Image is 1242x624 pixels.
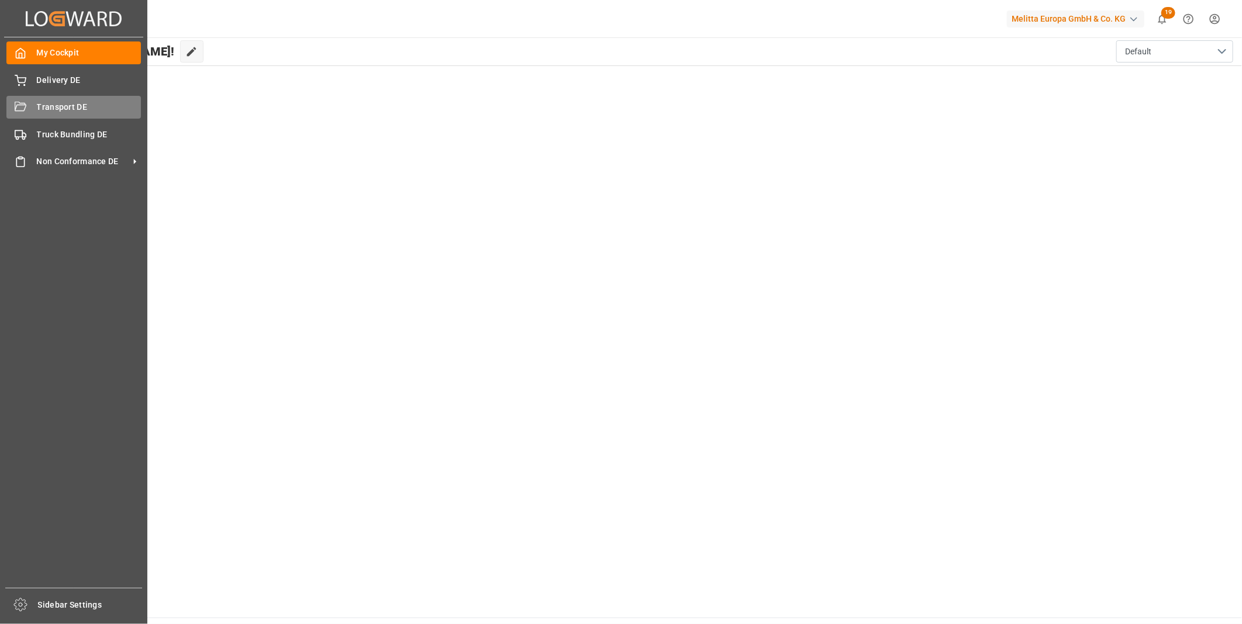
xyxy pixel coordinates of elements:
span: Non Conformance DE [37,155,129,168]
a: Delivery DE [6,68,141,91]
span: My Cockpit [37,47,142,59]
div: Melitta Europa GmbH & Co. KG [1007,11,1144,27]
a: Transport DE [6,96,141,119]
button: Help Center [1175,6,1202,32]
a: Truck Bundling DE [6,123,141,145]
span: Default [1125,46,1151,58]
span: Transport DE [37,101,142,113]
button: show 19 new notifications [1149,6,1175,32]
span: Truck Bundling DE [37,129,142,141]
span: 19 [1161,7,1175,19]
span: Hello [PERSON_NAME]! [49,40,174,63]
span: Sidebar Settings [38,599,143,611]
button: open menu [1116,40,1233,63]
a: My Cockpit [6,41,141,64]
span: Delivery DE [37,74,142,86]
button: Melitta Europa GmbH & Co. KG [1007,8,1149,30]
